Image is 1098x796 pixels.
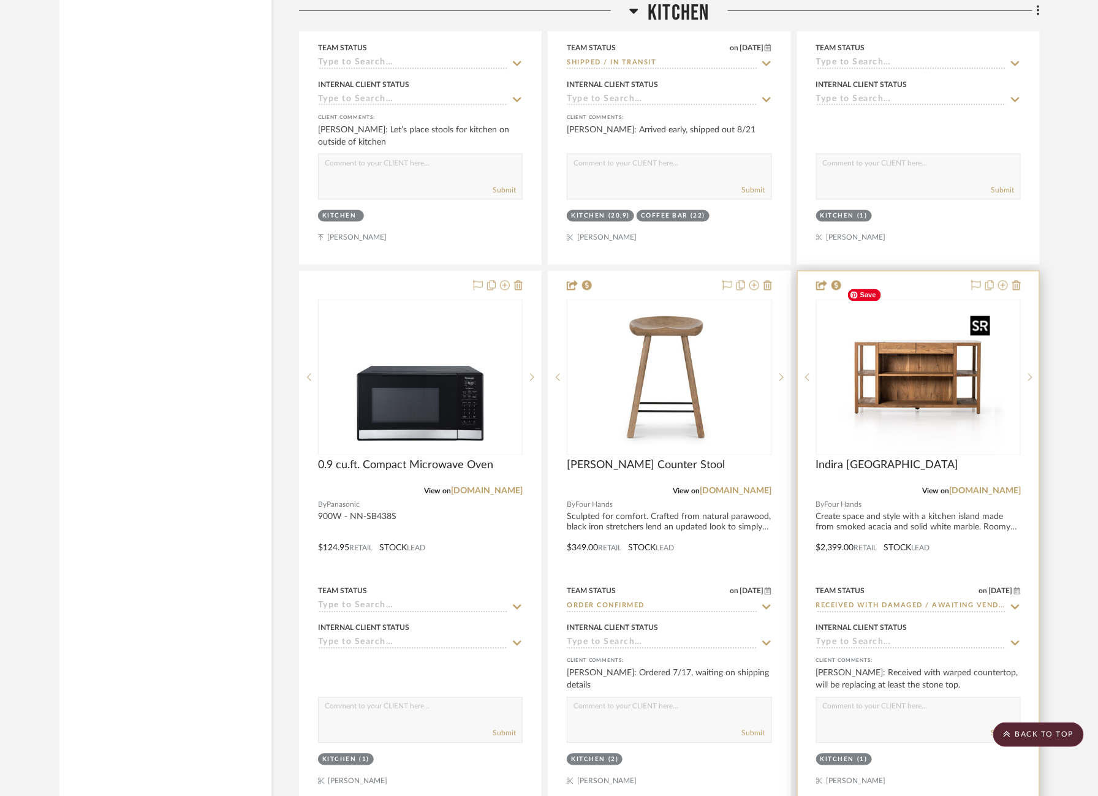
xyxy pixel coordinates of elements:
span: [DATE] [738,587,765,596]
div: Kitchen [820,212,855,221]
a: [DOMAIN_NAME] [700,487,772,496]
span: Four Hands [825,499,862,511]
span: By [567,499,575,511]
div: (2) [608,756,619,765]
button: Submit [742,728,765,739]
img: 0.9 cu.ft. Compact Microwave Oven [344,301,497,454]
input: Type to Search… [318,601,508,613]
div: (20.9) [608,212,630,221]
button: Submit [991,184,1014,195]
div: (1) [857,212,868,221]
input: Type to Search… [816,94,1006,106]
span: By [816,499,825,511]
div: Internal Client Status [816,623,907,634]
div: (1) [360,756,370,765]
span: on [979,588,988,595]
span: [DATE] [988,587,1014,596]
scroll-to-top-button: BACK TO TOP [993,722,1084,747]
input: Type to Search… [318,58,508,69]
div: Kitchen [322,212,357,221]
span: Indira [GEOGRAPHIC_DATA] [816,459,959,472]
span: Panasonic [327,499,360,511]
a: [DOMAIN_NAME] [949,487,1021,496]
div: Internal Client Status [567,623,658,634]
input: Type to Search… [567,601,757,613]
span: View on [922,488,949,495]
div: Team Status [318,586,367,597]
div: Kitchen [571,212,605,221]
div: (1) [857,756,868,765]
span: 0.9 cu.ft. Compact Microwave Oven [318,459,493,472]
div: Internal Client Status [816,79,907,90]
div: Coffee Bar [641,212,687,221]
div: Team Status [318,42,367,53]
div: [PERSON_NAME]: Received with warped countertop, will be replacing at least the stone top. [816,667,1021,692]
span: View on [424,488,451,495]
img: Indira Kitchen Island [842,301,995,454]
input: Type to Search… [567,638,757,650]
button: Submit [742,184,765,195]
span: By [318,499,327,511]
input: Type to Search… [318,638,508,650]
div: Team Status [816,42,865,53]
input: Type to Search… [318,94,508,106]
input: Type to Search… [567,58,757,69]
a: [DOMAIN_NAME] [451,487,523,496]
button: Submit [493,728,516,739]
button: Submit [991,728,1014,739]
div: [PERSON_NAME]: Arrived early, shipped out 8/21 [567,124,771,148]
input: Type to Search… [567,94,757,106]
div: Team Status [567,42,616,53]
div: Kitchen [322,756,357,765]
div: Team Status [816,586,865,597]
span: Four Hands [575,499,613,511]
span: on [730,44,738,51]
div: [PERSON_NAME]: Let’s place stools for kitchen on outside of kitchen [318,124,523,148]
span: View on [673,488,700,495]
span: Save [848,289,881,301]
div: Team Status [567,586,616,597]
input: Type to Search… [816,601,1006,613]
img: Barrett Counter Stool [593,301,746,454]
span: [DATE] [738,44,765,52]
input: Type to Search… [816,638,1006,650]
div: Kitchen [571,756,605,765]
input: Type to Search… [816,58,1006,69]
div: [PERSON_NAME]: Ordered 7/17, waiting on shipping details [567,667,771,692]
div: Internal Client Status [318,79,409,90]
div: Internal Client Status [318,623,409,634]
div: (22) [691,212,705,221]
span: [PERSON_NAME] Counter Stool [567,459,725,472]
div: Internal Client Status [567,79,658,90]
span: on [730,588,738,595]
div: Kitchen [820,756,855,765]
button: Submit [493,184,516,195]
